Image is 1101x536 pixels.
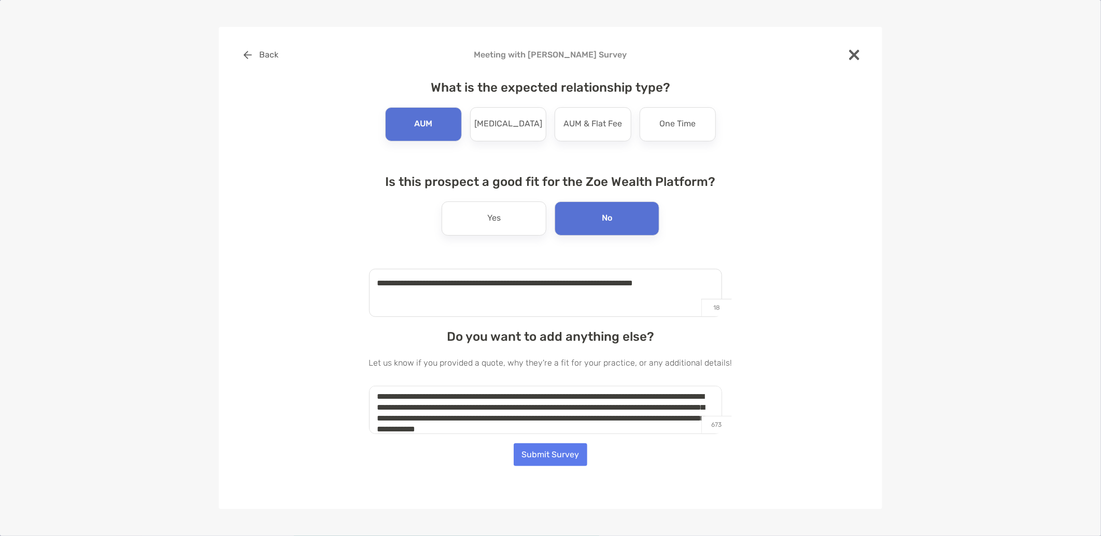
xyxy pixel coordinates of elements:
p: No [602,210,612,227]
h4: Meeting with [PERSON_NAME] Survey [235,50,866,60]
button: Back [235,44,287,66]
p: [MEDICAL_DATA] [474,116,542,133]
p: Let us know if you provided a quote, why they're a fit for your practice, or any additional details! [369,356,732,369]
h4: Do you want to add anything else? [369,329,732,344]
h4: Is this prospect a good fit for the Zoe Wealth Platform? [369,175,732,189]
button: Submit Survey [514,443,587,466]
p: 673 [701,416,732,433]
p: One Time [659,116,696,133]
p: AUM & Flat Fee [563,116,622,133]
img: close modal [849,50,859,60]
p: Yes [487,210,501,227]
img: button icon [244,51,252,59]
p: AUM [414,116,432,133]
h4: What is the expected relationship type? [369,80,732,95]
p: 18 [701,299,732,316]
